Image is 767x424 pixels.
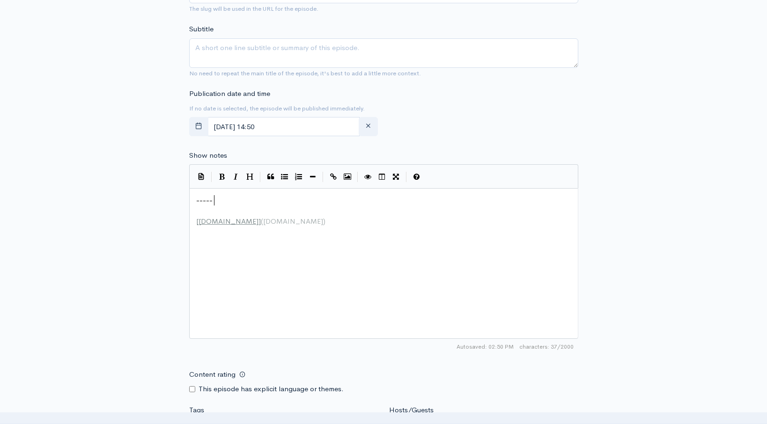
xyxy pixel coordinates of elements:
[189,104,365,112] small: If no date is selected, the episode will be published immediately.
[261,217,263,226] span: (
[292,170,306,184] button: Numbered List
[189,365,236,384] label: Content rating
[189,88,270,99] label: Publication date and time
[389,405,434,416] label: Hosts/Guests
[243,170,257,184] button: Heading
[258,217,261,226] span: ]
[361,170,375,184] button: Toggle Preview
[306,170,320,184] button: Insert Horizontal Line
[263,217,323,226] span: [DOMAIN_NAME]
[406,172,407,183] i: |
[326,170,340,184] button: Create Link
[264,170,278,184] button: Quote
[211,172,212,183] i: |
[189,5,318,13] small: The slug will be used in the URL for the episode.
[323,172,324,183] i: |
[189,24,214,35] label: Subtitle
[196,196,213,205] span: -----
[199,217,258,226] span: [DOMAIN_NAME]
[357,172,358,183] i: |
[189,69,421,77] small: No need to repeat the main title of the episode, it's best to add a little more context.
[323,217,325,226] span: )
[389,170,403,184] button: Toggle Fullscreen
[229,170,243,184] button: Italic
[375,170,389,184] button: Toggle Side by Side
[189,117,208,136] button: toggle
[519,343,574,351] span: 37/2000
[215,170,229,184] button: Bold
[260,172,261,183] i: |
[340,170,354,184] button: Insert Image
[189,405,204,416] label: Tags
[278,170,292,184] button: Generic List
[194,169,208,183] button: Insert Show Notes Template
[410,170,424,184] button: Markdown Guide
[457,343,514,351] span: Autosaved: 02:50 PM
[196,217,199,226] span: [
[199,384,344,395] label: This episode has explicit language or themes.
[189,150,227,161] label: Show notes
[359,117,378,136] button: clear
